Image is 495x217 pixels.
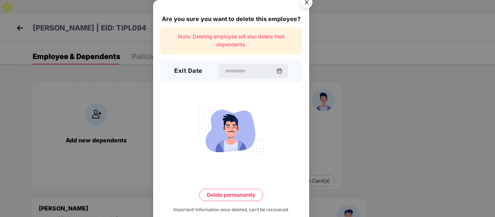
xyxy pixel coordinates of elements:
[277,68,282,74] img: svg+xml;base64,PHN2ZyBpZD0iQ2FsZW5kYXItMzJ4MzIiIHhtbG5zPSJodHRwOi8vd3d3LnczLm9yZy8yMDAwL3N2ZyIgd2...
[160,14,302,24] div: Are you sure you want to delete this employee?
[174,66,202,76] h3: Exit Date
[173,206,289,213] div: Important! Information once deleted, can’t be recovered.
[160,27,302,54] div: Note: Deleting employee will also delete their dependents.
[191,103,272,159] img: svg+xml;base64,PHN2ZyB4bWxucz0iaHR0cDovL3d3dy53My5vcmcvMjAwMC9zdmciIHdpZHRoPSIyMjQiIGhlaWdodD0iMT...
[199,189,263,201] button: Delete permanently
